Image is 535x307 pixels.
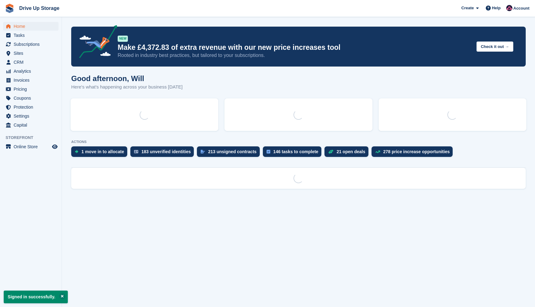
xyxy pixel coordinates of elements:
[14,112,51,120] span: Settings
[3,112,59,120] a: menu
[14,40,51,49] span: Subscriptions
[324,146,372,160] a: 21 open deals
[14,94,51,102] span: Coupons
[476,41,513,52] button: Check it out →
[71,140,526,144] p: ACTIONS
[3,31,59,40] a: menu
[17,3,62,13] a: Drive Up Storage
[4,291,68,303] p: Signed in successfully.
[14,76,51,84] span: Invoices
[492,5,501,11] span: Help
[130,146,197,160] a: 183 unverified identities
[3,67,59,76] a: menu
[328,149,333,154] img: deal-1b604bf984904fb50ccaf53a9ad4b4a5d6e5aea283cecdc64d6e3604feb123c2.svg
[118,43,472,52] p: Make £4,372.83 of extra revenue with our new price increases tool
[14,85,51,93] span: Pricing
[513,5,529,11] span: Account
[461,5,474,11] span: Create
[71,74,183,83] h1: Good afternoon, Will
[5,4,14,13] img: stora-icon-8386f47178a22dfd0bd8f6a31ec36ba5ce8667c1dd55bd0f319d3a0aa187defe.svg
[3,103,59,111] a: menu
[267,150,270,153] img: task-75834270c22a3079a89374b754ae025e5fb1db73e45f91037f5363f120a921f8.svg
[208,149,256,154] div: 213 unsigned contracts
[14,121,51,129] span: Capital
[383,149,450,154] div: 278 price increase opportunities
[141,149,191,154] div: 183 unverified identities
[14,58,51,67] span: CRM
[372,146,456,160] a: 278 price increase opportunities
[3,58,59,67] a: menu
[14,22,51,31] span: Home
[3,22,59,31] a: menu
[506,5,512,11] img: Will Google Ads
[14,31,51,40] span: Tasks
[3,142,59,151] a: menu
[3,94,59,102] a: menu
[3,40,59,49] a: menu
[118,36,128,42] div: NEW
[134,150,138,153] img: verify_identity-adf6edd0f0f0b5bbfe63781bf79b02c33cf7c696d77639b501bdc392416b5a36.svg
[14,49,51,58] span: Sites
[71,146,130,160] a: 1 move in to allocate
[337,149,365,154] div: 21 open deals
[197,146,263,160] a: 213 unsigned contracts
[3,85,59,93] a: menu
[14,142,51,151] span: Online Store
[3,76,59,84] a: menu
[201,150,205,153] img: contract_signature_icon-13c848040528278c33f63329250d36e43548de30e8caae1d1a13099fd9432cc5.svg
[3,49,59,58] a: menu
[14,103,51,111] span: Protection
[273,149,319,154] div: 146 tasks to complete
[263,146,325,160] a: 146 tasks to complete
[14,67,51,76] span: Analytics
[71,84,183,91] p: Here's what's happening across your business [DATE]
[51,143,59,150] a: Preview store
[3,121,59,129] a: menu
[375,150,380,153] img: price_increase_opportunities-93ffe204e8149a01c8c9dc8f82e8f89637d9d84a8eef4429ea346261dce0b2c0.svg
[75,150,78,153] img: move_ins_to_allocate_icon-fdf77a2bb77ea45bf5b3d319d69a93e2d87916cf1d5bf7949dd705db3b84f3ca.svg
[6,135,62,141] span: Storefront
[81,149,124,154] div: 1 move in to allocate
[74,25,117,60] img: price-adjustments-announcement-icon-8257ccfd72463d97f412b2fc003d46551f7dbcb40ab6d574587a9cd5c0d94...
[118,52,472,59] p: Rooted in industry best practices, but tailored to your subscriptions.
